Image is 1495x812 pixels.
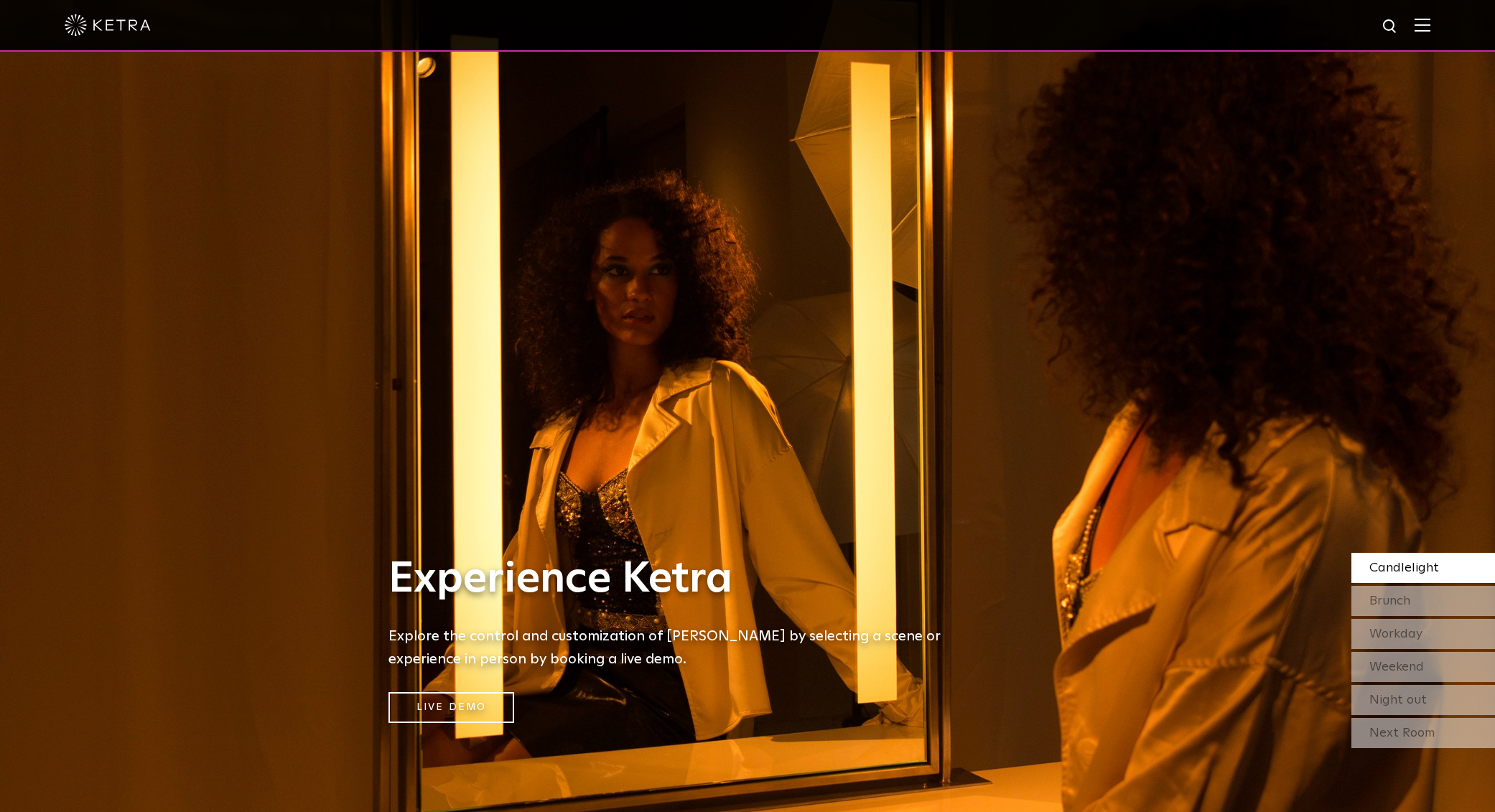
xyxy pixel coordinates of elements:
[1369,694,1427,706] span: Night out
[1369,627,1422,640] span: Workday
[65,14,151,36] img: ketra-logo-2019-white
[388,625,963,671] h5: Explore the control and customization of [PERSON_NAME] by selecting a scene or experience in pers...
[1415,18,1430,32] img: Hamburger%20Nav.svg
[1351,718,1495,748] div: Next Room
[388,692,514,723] a: Live Demo
[1369,594,1410,607] span: Brunch
[1382,18,1399,36] img: search icon
[388,556,963,603] h1: Experience Ketra
[1369,661,1424,673] span: Weekend
[1369,561,1439,574] span: Candlelight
